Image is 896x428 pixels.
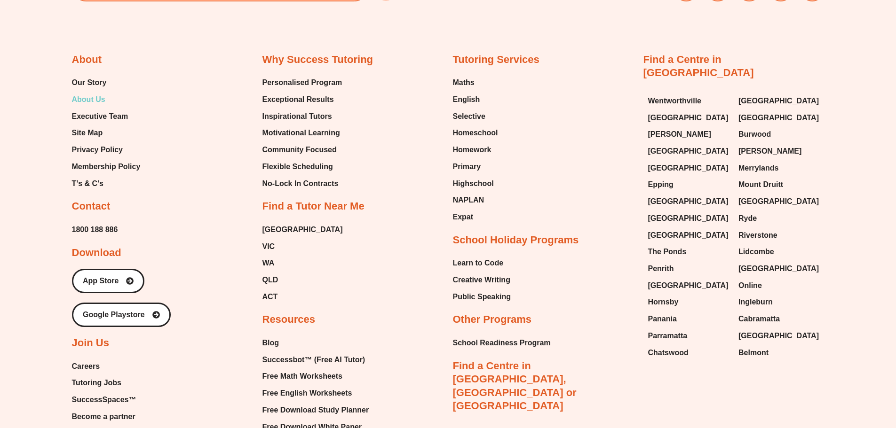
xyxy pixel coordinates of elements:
span: [GEOGRAPHIC_DATA] [648,161,729,175]
a: Merrylands [738,161,820,175]
span: Wentworthville [648,94,702,108]
span: The Ponds [648,245,687,259]
span: Public Speaking [453,290,511,304]
a: [GEOGRAPHIC_DATA] [738,94,820,108]
a: Highschool [453,177,498,191]
a: ACT [262,290,343,304]
span: Exceptional Results [262,93,334,107]
span: Belmont [738,346,769,360]
span: QLD [262,273,278,287]
a: Panania [648,312,729,326]
a: Ingleburn [738,295,820,309]
a: VIC [262,240,343,254]
span: Panania [648,312,677,326]
span: [GEOGRAPHIC_DATA] [648,144,729,158]
a: Burwood [738,127,820,141]
span: Merrylands [738,161,778,175]
span: NAPLAN [453,193,484,207]
span: SuccessSpaces™ [72,393,136,407]
a: Free Download Study Planner [262,403,375,417]
a: Membership Policy [72,160,141,174]
a: Lidcombe [738,245,820,259]
a: Riverstone [738,228,820,242]
a: Motivational Learning [262,126,342,140]
a: Wentworthville [648,94,729,108]
h2: Tutoring Services [453,53,539,67]
h2: Find a Tutor Near Me [262,200,365,213]
h2: School Holiday Programs [453,233,579,247]
a: [GEOGRAPHIC_DATA] [648,279,729,293]
span: No-Lock In Contracts [262,177,339,191]
h2: Why Success Tutoring [262,53,373,67]
span: [GEOGRAPHIC_DATA] [738,94,819,108]
a: Cabramatta [738,312,820,326]
iframe: Chat Widget [849,383,896,428]
a: Hornsby [648,295,729,309]
span: Community Focused [262,143,337,157]
a: Privacy Policy [72,143,141,157]
a: Community Focused [262,143,342,157]
span: Careers [72,359,100,374]
a: [GEOGRAPHIC_DATA] [648,228,729,242]
a: The Ponds [648,245,729,259]
span: [GEOGRAPHIC_DATA] [738,329,819,343]
a: Careers [72,359,153,374]
span: VIC [262,240,275,254]
span: Site Map [72,126,103,140]
a: [GEOGRAPHIC_DATA] [738,195,820,209]
span: Tutoring Jobs [72,376,121,390]
a: Become a partner [72,410,153,424]
span: Personalised Program [262,76,342,90]
h2: About [72,53,102,67]
span: App Store [83,277,119,285]
a: English [453,93,498,107]
a: NAPLAN [453,193,498,207]
span: Become a partner [72,410,135,424]
a: QLD [262,273,343,287]
span: [GEOGRAPHIC_DATA] [648,111,729,125]
a: App Store [72,269,144,293]
a: Our Story [72,76,141,90]
span: Cabramatta [738,312,780,326]
span: Lidcombe [738,245,774,259]
a: T’s & C’s [72,177,141,191]
a: [GEOGRAPHIC_DATA] [262,223,343,237]
h2: Contact [72,200,111,213]
a: Free Math Worksheets [262,369,375,383]
span: Homework [453,143,492,157]
span: 1800 188 886 [72,223,118,237]
a: Homeschool [453,126,498,140]
h2: Other Programs [453,313,532,327]
span: Learn to Code [453,256,504,270]
h2: Download [72,246,121,260]
span: Blog [262,336,279,350]
a: SuccessSpaces™ [72,393,153,407]
span: Free Download Study Planner [262,403,369,417]
span: T’s & C’s [72,177,103,191]
span: Online [738,279,762,293]
span: [PERSON_NAME] [738,144,801,158]
a: Inspirational Tutors [262,109,342,124]
span: Parramatta [648,329,688,343]
span: [GEOGRAPHIC_DATA] [738,195,819,209]
a: [GEOGRAPHIC_DATA] [738,262,820,276]
a: Penrith [648,262,729,276]
span: WA [262,256,275,270]
span: Executive Team [72,109,128,124]
a: Primary [453,160,498,174]
a: WA [262,256,343,270]
a: Tutoring Jobs [72,376,153,390]
span: [GEOGRAPHIC_DATA] [648,279,729,293]
span: [GEOGRAPHIC_DATA] [738,111,819,125]
a: [PERSON_NAME] [738,144,820,158]
span: Motivational Learning [262,126,340,140]
span: Ryde [738,211,757,226]
span: Mount Druitt [738,178,783,192]
a: Exceptional Results [262,93,342,107]
span: Hornsby [648,295,679,309]
a: Executive Team [72,109,141,124]
span: Privacy Policy [72,143,123,157]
